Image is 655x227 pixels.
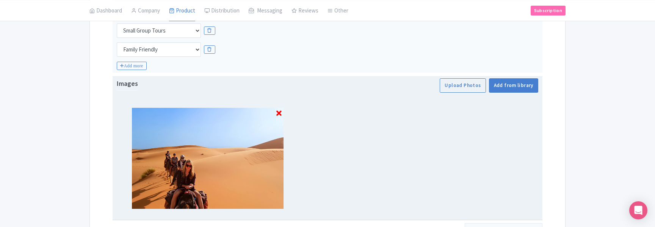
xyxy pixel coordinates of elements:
[117,78,138,90] span: Images
[531,5,566,15] a: Subscription
[117,62,147,70] i: Add more
[629,201,647,219] div: Open Intercom Messenger
[132,108,284,209] img: phslicfyieyoz2dkrsla.jpg
[489,78,538,93] a: Add from library
[440,78,486,93] button: Upload Photos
